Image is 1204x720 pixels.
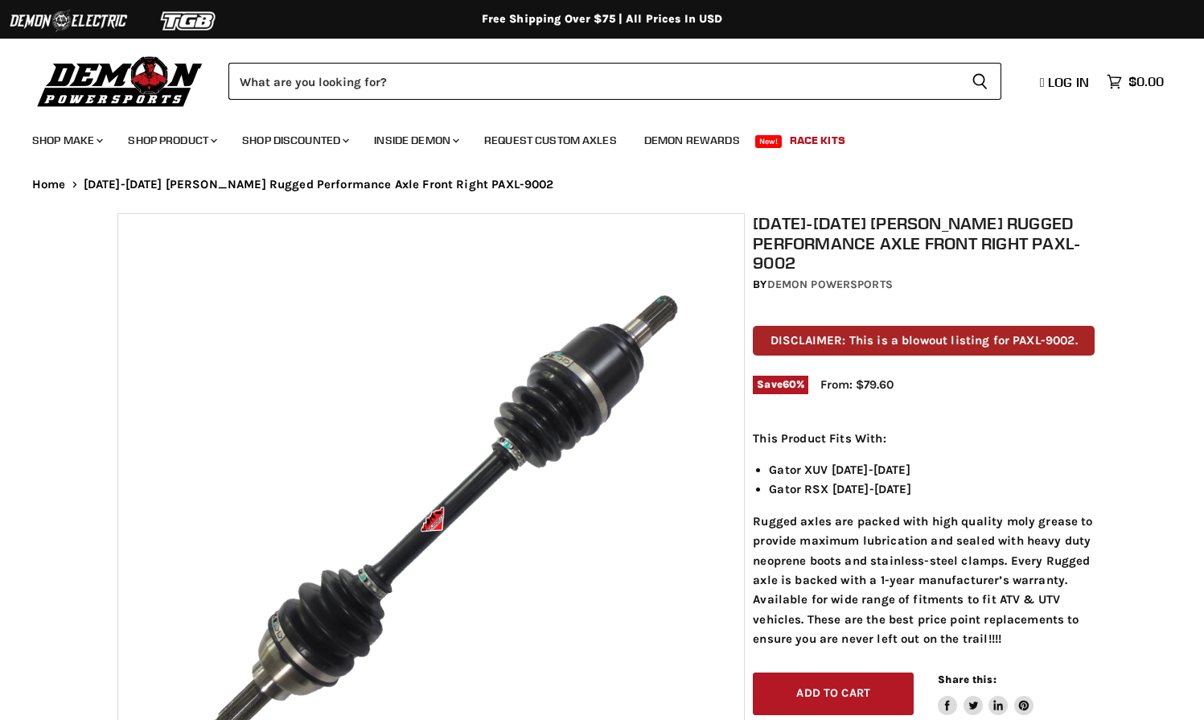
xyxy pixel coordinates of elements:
p: DISCLAIMER: This is a blowout listing for PAXL-9002. [753,326,1095,356]
a: Inside Demon [362,124,469,157]
span: From: $79.60 [820,377,894,392]
a: Race Kits [778,124,857,157]
form: Product [228,63,1001,100]
button: Search [959,63,1001,100]
button: Add to cart [753,673,914,715]
input: Search [228,63,959,100]
a: $0.00 [1099,70,1172,93]
ul: Main menu [20,117,1160,157]
a: Shop Product [116,124,227,157]
span: Log in [1048,74,1089,90]
aside: Share this: [938,673,1033,715]
span: [DATE]-[DATE] [PERSON_NAME] Rugged Performance Axle Front Right PAXL-9002 [84,178,554,191]
img: Demon Powersports [32,52,208,109]
h1: [DATE]-[DATE] [PERSON_NAME] Rugged Performance Axle Front Right PAXL-9002 [753,213,1095,273]
span: $0.00 [1128,74,1164,89]
a: Demon Powersports [767,278,893,291]
a: Log in [1033,75,1099,89]
p: This Product Fits With: [753,429,1095,448]
img: TGB Logo 2 [129,6,249,36]
span: Share this: [938,673,996,685]
a: Shop Make [20,124,113,157]
a: Home [32,178,66,191]
a: Demon Rewards [632,124,752,157]
a: Shop Discounted [230,124,359,157]
img: Demon Electric Logo 2 [8,6,129,36]
li: Gator XUV [DATE]-[DATE] [769,460,1095,479]
span: New! [755,135,783,148]
div: Rugged axles are packed with high quality moly grease to provide maximum lubrication and sealed w... [753,429,1095,649]
div: by [753,276,1095,294]
li: Gator RSX [DATE]-[DATE] [769,479,1095,499]
a: Request Custom Axles [472,124,629,157]
span: Save % [753,376,808,393]
span: 60 [783,378,796,390]
span: Add to cart [796,686,870,700]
